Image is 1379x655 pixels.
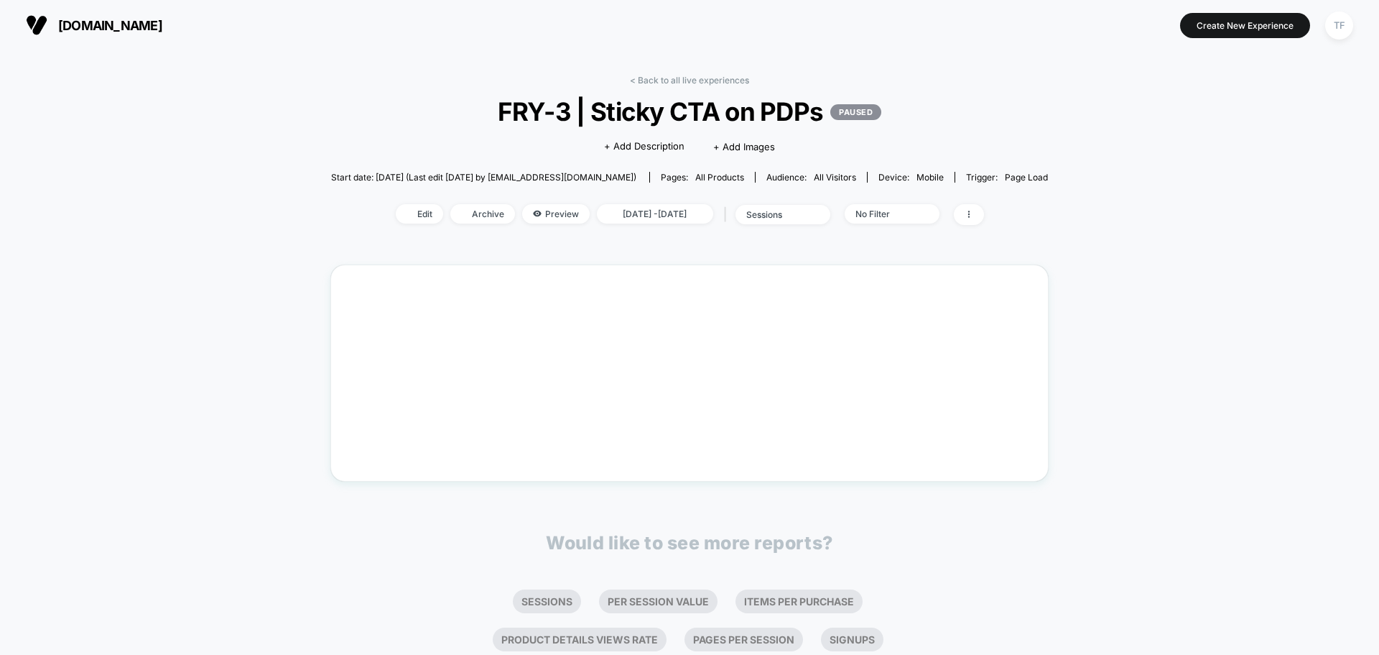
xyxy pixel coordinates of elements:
span: Archive [450,204,515,224]
img: Visually logo [26,14,47,36]
li: Signups [821,628,883,651]
span: mobile [916,172,944,183]
li: Pages Per Session [684,628,803,651]
li: Per Session Value [599,590,718,613]
span: Start date: [DATE] (Last edit [DATE] by [EMAIL_ADDRESS][DOMAIN_NAME]) [331,172,636,183]
div: TF [1325,12,1353,40]
span: [DOMAIN_NAME] [58,18,162,33]
span: All Visitors [814,172,856,183]
span: Page Load [1005,172,1048,183]
li: Sessions [513,590,581,613]
span: all products [695,172,744,183]
div: Trigger: [966,172,1048,183]
li: Items Per Purchase [735,590,863,613]
span: + Add Images [713,141,775,152]
span: Edit [396,204,443,224]
div: Audience: [766,172,856,183]
span: Device: [867,172,955,183]
button: [DOMAIN_NAME] [22,14,167,37]
span: + Add Description [604,139,684,154]
span: Preview [522,204,590,224]
a: < Back to all live experiences [630,75,749,86]
button: Create New Experience [1180,13,1310,38]
button: TF [1321,11,1357,40]
li: Product Details Views Rate [493,628,667,651]
span: FRY-3 | Sticky CTA on PDPs [367,96,1012,127]
div: No Filter [855,209,913,219]
div: Pages: [661,172,744,183]
div: sessions [746,209,804,220]
span: [DATE] - [DATE] [597,204,713,224]
span: | [720,204,735,225]
p: PAUSED [830,104,881,120]
p: Would like to see more reports? [546,532,833,554]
